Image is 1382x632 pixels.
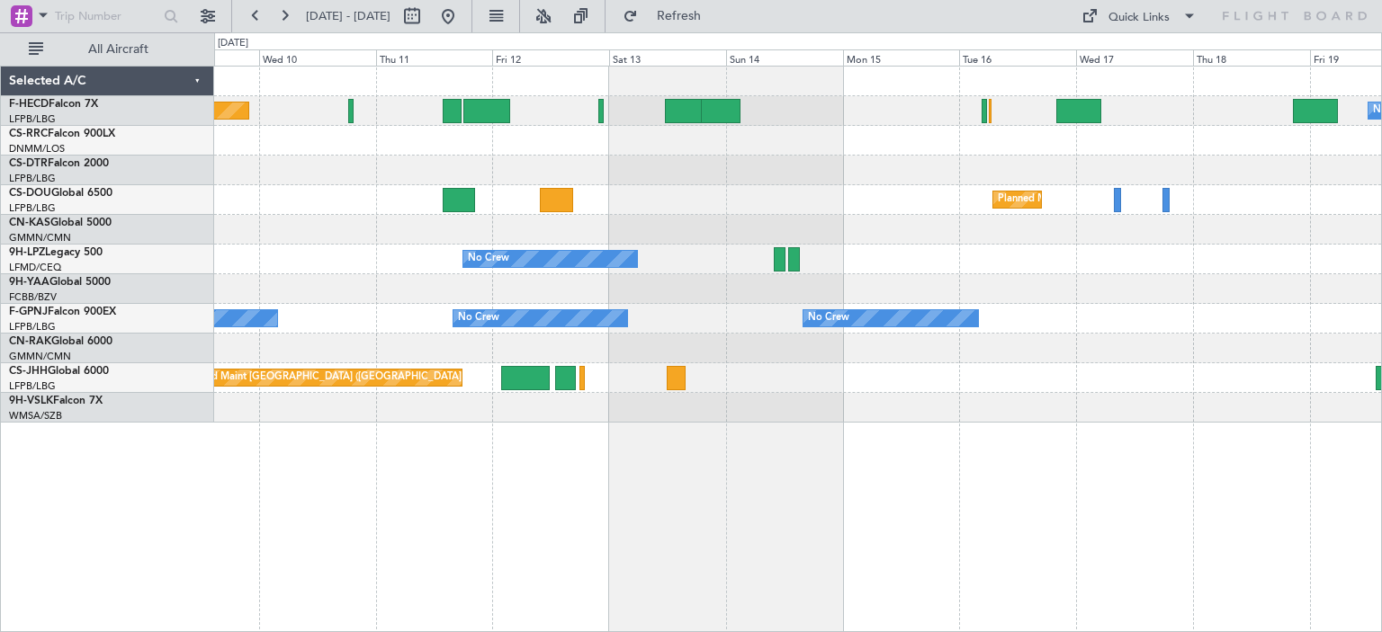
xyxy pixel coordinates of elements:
a: LFPB/LBG [9,112,56,126]
a: LFPB/LBG [9,320,56,334]
a: LFPB/LBG [9,172,56,185]
div: Sat 13 [609,49,726,66]
span: 9H-LPZ [9,247,45,258]
span: CS-DTR [9,158,48,169]
div: Thu 11 [376,49,493,66]
span: [DATE] - [DATE] [306,8,390,24]
a: CS-RRCFalcon 900LX [9,129,115,139]
span: CS-DOU [9,188,51,199]
div: Planned Maint [GEOGRAPHIC_DATA] ([GEOGRAPHIC_DATA]) [998,186,1281,213]
input: Trip Number [55,3,158,30]
span: 9H-YAA [9,277,49,288]
a: 9H-VSLKFalcon 7X [9,396,103,406]
span: CN-RAK [9,336,51,347]
a: LFPB/LBG [9,201,56,215]
div: [DATE] [218,36,248,51]
a: CN-KASGlobal 5000 [9,218,112,228]
a: CN-RAKGlobal 6000 [9,336,112,347]
button: Refresh [615,2,722,31]
div: No Crew [458,305,499,332]
a: DNMM/LOS [9,142,65,156]
button: All Aircraft [20,35,195,64]
a: CS-DTRFalcon 2000 [9,158,109,169]
a: FCBB/BZV [9,290,57,304]
a: 9H-YAAGlobal 5000 [9,277,111,288]
span: CN-KAS [9,218,50,228]
a: CS-DOUGlobal 6500 [9,188,112,199]
div: Wed 10 [259,49,376,66]
div: No Crew [808,305,849,332]
span: 9H-VSLK [9,396,53,406]
span: All Aircraft [47,43,190,56]
a: GMMN/CMN [9,350,71,363]
a: GMMN/CMN [9,231,71,245]
a: LFMD/CEQ [9,261,61,274]
span: CS-RRC [9,129,48,139]
span: CS-JHH [9,366,48,377]
span: F-HECD [9,99,49,110]
a: LFPB/LBG [9,379,56,393]
div: Wed 17 [1076,49,1193,66]
div: Tue 16 [959,49,1076,66]
span: Refresh [642,10,717,22]
div: Fri 12 [492,49,609,66]
div: Thu 18 [1193,49,1310,66]
div: Quick Links [1108,9,1170,27]
div: Planned Maint [GEOGRAPHIC_DATA] ([GEOGRAPHIC_DATA]) [181,364,464,391]
a: CS-JHHGlobal 6000 [9,366,109,377]
a: WMSA/SZB [9,409,62,423]
a: F-GPNJFalcon 900EX [9,307,116,317]
a: 9H-LPZLegacy 500 [9,247,103,258]
div: No Crew [468,245,509,272]
a: F-HECDFalcon 7X [9,99,98,110]
span: F-GPNJ [9,307,48,317]
div: Sun 14 [726,49,843,66]
div: Mon 15 [843,49,960,66]
button: Quick Links [1072,2,1206,31]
